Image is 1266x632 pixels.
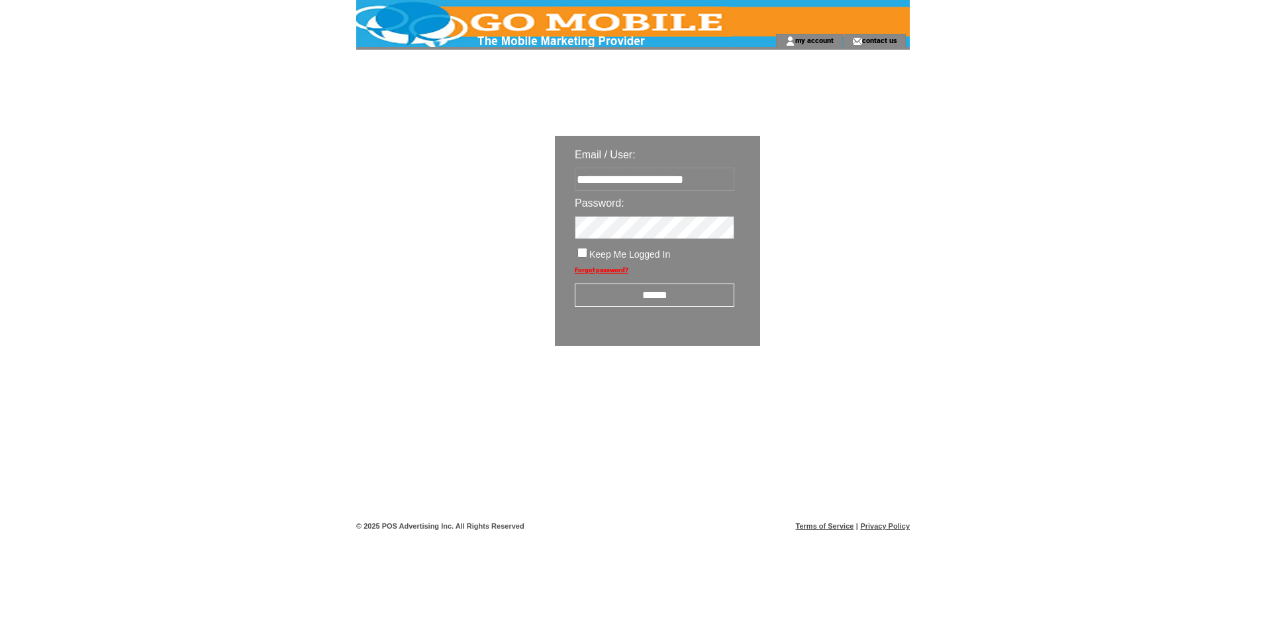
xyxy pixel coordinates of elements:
span: Email / User: [575,149,636,160]
img: account_icon.gif [785,36,795,46]
img: transparent.png [799,379,865,395]
img: contact_us_icon.gif [852,36,862,46]
span: Keep Me Logged In [589,249,670,260]
a: my account [795,36,834,44]
span: | [856,522,858,530]
span: © 2025 POS Advertising Inc. All Rights Reserved [356,522,524,530]
span: Password: [575,197,624,209]
a: Terms of Service [796,522,854,530]
a: Privacy Policy [860,522,910,530]
a: contact us [862,36,897,44]
a: Forgot password? [575,266,628,274]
